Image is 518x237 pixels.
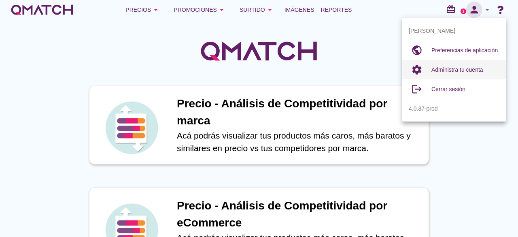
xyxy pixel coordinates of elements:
span: Cerrar sesión [431,86,465,92]
button: Promociones [167,2,233,18]
span: Preferencias de aplicación [431,47,498,53]
i: redeem [446,4,459,14]
button: Precios [119,2,167,18]
i: logout [409,81,425,97]
h1: Precio - Análisis de Competitividad por marca [177,95,420,129]
i: arrow_drop_down [151,5,161,15]
a: white-qmatch-logo [10,2,74,18]
i: arrow_drop_down [217,5,227,15]
p: Acá podrás visualizar tus productos más caros, más baratos y similares en precio vs tus competido... [177,129,420,155]
img: QMatchLogo [198,31,320,71]
button: Surtido [233,2,281,18]
i: public [409,42,425,58]
i: arrow_drop_down [265,5,275,15]
text: 2 [463,9,465,13]
a: Reportes [318,2,355,18]
h1: Precio - Análisis de Competitividad por eCommerce [177,197,420,231]
div: Precios [125,5,161,15]
div: Promociones [174,5,227,15]
span: Reportes [321,5,352,15]
i: person [466,4,482,15]
i: arrow_drop_down [482,5,492,15]
span: 4.0.37-prod [409,105,438,113]
a: Imágenes [281,2,318,18]
span: [PERSON_NAME] [409,27,455,35]
span: Administra tu cuenta [431,66,483,73]
img: icon [103,99,160,156]
i: settings [409,62,425,78]
a: iconPrecio - Análisis de Competitividad por marcaAcá podrás visualizar tus productos más caros, m... [78,85,440,164]
span: Imágenes [284,5,314,15]
div: Surtido [240,5,275,15]
a: 2 [461,9,466,14]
